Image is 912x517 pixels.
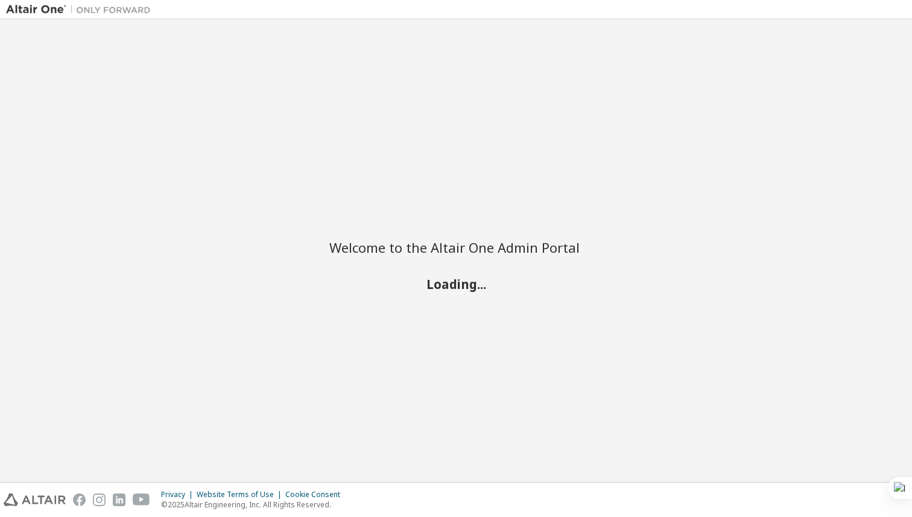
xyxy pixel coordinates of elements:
[113,493,125,506] img: linkedin.svg
[6,4,157,16] img: Altair One
[4,493,66,506] img: altair_logo.svg
[161,500,347,510] p: © 2025 Altair Engineering, Inc. All Rights Reserved.
[93,493,106,506] img: instagram.svg
[197,490,285,500] div: Website Terms of Use
[285,490,347,500] div: Cookie Consent
[329,276,583,291] h2: Loading...
[161,490,197,500] div: Privacy
[329,239,583,256] h2: Welcome to the Altair One Admin Portal
[133,493,150,506] img: youtube.svg
[73,493,86,506] img: facebook.svg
